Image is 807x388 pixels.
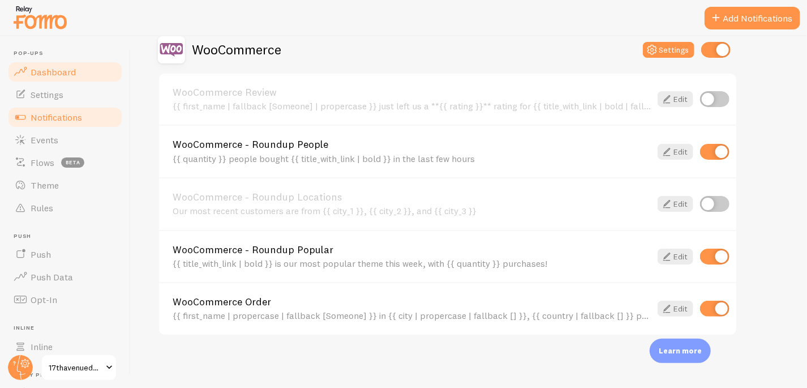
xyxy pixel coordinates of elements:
span: Settings [31,89,63,100]
a: Inline [7,335,123,358]
p: Learn more [659,346,702,356]
a: Edit [658,196,693,212]
div: {{ quantity }} people bought {{ title_with_link | bold }} in the last few hours [173,154,651,164]
span: Inline [31,341,53,352]
a: Flows beta [7,151,123,174]
a: Theme [7,174,123,197]
div: {{ first_name | propercase | fallback [Someone] }} in {{ city | propercase | fallback [] }}, {{ c... [173,310,651,321]
span: Notifications [31,112,82,123]
span: Opt-In [31,294,57,305]
span: Flows [31,157,54,168]
span: beta [61,157,84,168]
a: Opt-In [7,288,123,311]
a: Settings [7,83,123,106]
button: Settings [643,42,694,58]
a: WooCommerce Order [173,297,651,307]
div: {{ title_with_link | bold }} is our most popular theme this week, with {{ quantity }} purchases! [173,258,651,268]
img: WooCommerce [158,36,185,63]
a: 17thavenuedesigns [41,354,117,381]
div: Learn more [650,339,711,363]
a: WooCommerce - Roundup Popular [173,245,651,255]
div: Our most recent customers are from {{ city_1 }}, {{ city_2 }}, and {{ city_3 }} [173,206,651,216]
a: Notifications [7,106,123,129]
a: Rules [7,197,123,219]
span: 17thavenuedesigns [49,361,102,374]
span: Push [31,249,51,260]
span: Theme [31,180,59,191]
a: Edit [658,249,693,265]
a: Push Data [7,266,123,288]
a: Push [7,243,123,266]
h2: WooCommerce [192,41,281,58]
a: Edit [658,91,693,107]
span: Dashboard [31,66,76,78]
img: fomo-relay-logo-orange.svg [12,3,68,32]
span: Events [31,134,58,146]
a: Dashboard [7,61,123,83]
span: Push Data [31,271,73,283]
span: Push [14,233,123,240]
span: Rules [31,202,53,214]
a: Edit [658,144,693,160]
a: Edit [658,301,693,317]
span: Pop-ups [14,50,123,57]
a: WooCommerce - Roundup Locations [173,192,651,202]
a: WooCommerce - Roundup People [173,139,651,150]
a: Events [7,129,123,151]
div: {{ first_name | fallback [Someone] | propercase }} just left us a **{{ rating }}** rating for {{ ... [173,101,651,111]
a: WooCommerce Review [173,87,651,97]
span: Inline [14,325,123,332]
